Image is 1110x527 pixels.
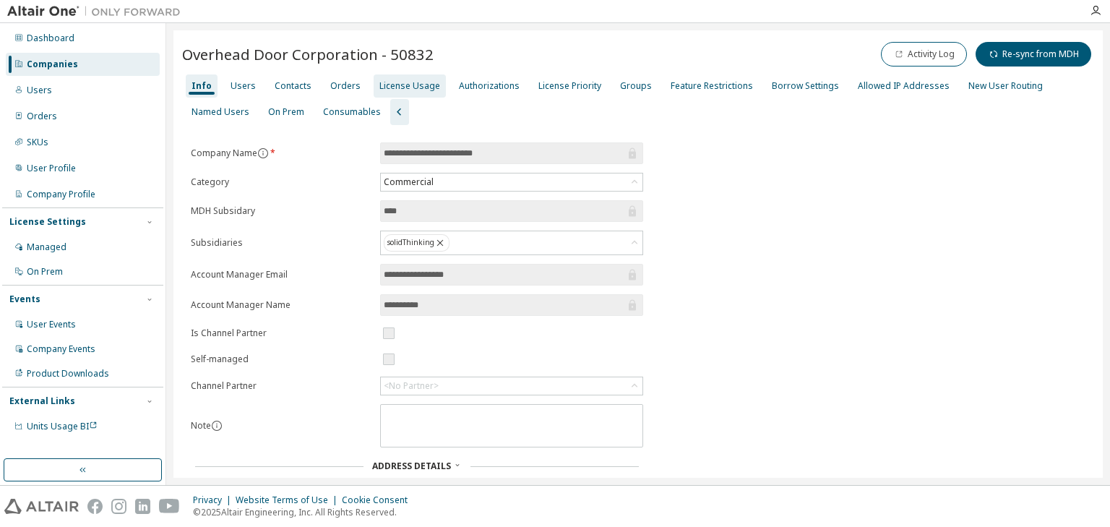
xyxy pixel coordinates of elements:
[191,327,371,339] label: Is Channel Partner
[27,111,57,122] div: Orders
[191,205,371,217] label: MDH Subsidary
[27,241,66,253] div: Managed
[257,147,269,159] button: information
[27,85,52,96] div: Users
[135,499,150,514] img: linkedin.svg
[384,380,439,392] div: <No Partner>
[382,174,436,190] div: Commercial
[881,42,967,67] button: Activity Log
[4,499,79,514] img: altair_logo.svg
[27,163,76,174] div: User Profile
[193,506,416,518] p: © 2025 Altair Engineering, Inc. All Rights Reserved.
[330,80,361,92] div: Orders
[231,80,256,92] div: Users
[27,266,63,278] div: On Prem
[87,499,103,514] img: facebook.svg
[111,499,126,514] img: instagram.svg
[191,237,371,249] label: Subsidiaries
[9,216,86,228] div: License Settings
[191,269,371,280] label: Account Manager Email
[191,354,371,365] label: Self-managed
[159,499,180,514] img: youtube.svg
[323,106,381,118] div: Consumables
[236,494,342,506] div: Website Terms of Use
[620,80,652,92] div: Groups
[27,137,48,148] div: SKUs
[27,59,78,70] div: Companies
[671,80,753,92] div: Feature Restrictions
[538,80,601,92] div: License Priority
[976,42,1091,67] button: Re-sync from MDH
[182,44,434,64] span: Overhead Door Corporation - 50832
[27,420,98,432] span: Units Usage BI
[9,395,75,407] div: External Links
[27,343,95,355] div: Company Events
[858,80,950,92] div: Allowed IP Addresses
[192,80,212,92] div: Info
[381,173,642,191] div: Commercial
[459,80,520,92] div: Authorizations
[191,380,371,392] label: Channel Partner
[191,419,211,432] label: Note
[191,176,371,188] label: Category
[384,234,449,252] div: solidThinking
[211,420,223,432] button: information
[191,299,371,311] label: Account Manager Name
[342,494,416,506] div: Cookie Consent
[27,319,76,330] div: User Events
[381,377,642,395] div: <No Partner>
[27,189,95,200] div: Company Profile
[381,231,642,254] div: solidThinking
[7,4,188,19] img: Altair One
[27,368,109,380] div: Product Downloads
[772,80,839,92] div: Borrow Settings
[193,494,236,506] div: Privacy
[27,33,74,44] div: Dashboard
[968,80,1043,92] div: New User Routing
[379,80,440,92] div: License Usage
[275,80,311,92] div: Contacts
[372,460,451,472] span: Address Details
[191,147,371,159] label: Company Name
[268,106,304,118] div: On Prem
[9,294,40,305] div: Events
[192,106,249,118] div: Named Users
